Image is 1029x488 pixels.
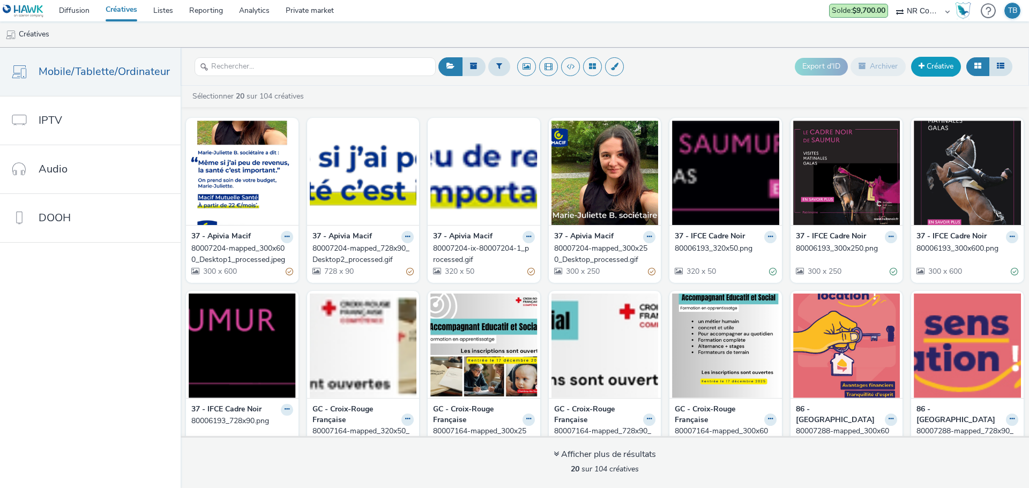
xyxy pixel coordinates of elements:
[527,266,535,277] div: Partiellement valide
[195,57,436,76] input: Rechercher...
[1011,266,1018,277] div: Valide
[312,231,372,243] strong: 37 - Apivia Macif
[3,4,44,18] img: undefined Logo
[39,161,68,177] span: Audio
[312,426,410,448] div: 80007164-mapped_320x50_Mobile_processed.jpeg
[571,464,639,474] span: sur 104 créatives
[989,57,1012,76] button: Liste
[916,426,1014,448] div: 80007288-mapped_728x90_Desktop2 - Copie.jpeg
[796,243,893,254] div: 80006193_300x250.png
[191,416,293,426] a: 80006193_728x90.png
[191,231,251,243] strong: 37 - Apivia Macif
[312,243,414,265] a: 80007204-mapped_728x90_Desktop2_processed.gif
[551,294,659,398] img: 80007164-mapped_728x90_Desktop2_processed.jpeg visual
[236,91,244,101] strong: 20
[554,243,652,265] div: 80007204-mapped_300x250_Desktop_processed.gif
[916,243,1018,254] a: 80006193_300x600.png
[565,266,600,276] span: 300 x 250
[672,294,779,398] img: 80007164-mapped_300x600_Desktop1_processed.jpeg visual
[927,266,962,276] span: 300 x 600
[444,266,474,276] span: 320 x 50
[916,243,1014,254] div: 80006193_300x600.png
[554,448,656,461] div: Afficher plus de résultats
[796,231,866,243] strong: 37 - IFCE Cadre Noir
[571,464,579,474] strong: 20
[955,2,971,19] img: Hawk Academy
[430,121,538,225] img: 80007204-ix-80007204-1_processed.gif visual
[914,121,1021,225] img: 80006193_300x600.png visual
[675,243,772,254] div: 80006193_320x50.png
[685,266,716,276] span: 320 x 50
[916,231,987,243] strong: 37 - IFCE Cadre Noir
[675,231,745,243] strong: 37 - IFCE Cadre Noir
[323,266,354,276] span: 728 x 90
[310,121,417,225] img: 80007204-mapped_728x90_Desktop2_processed.gif visual
[433,231,493,243] strong: 37 - Apivia Macif
[916,426,1018,448] a: 80007288-mapped_728x90_Desktop2 - Copie.jpeg
[312,404,399,426] strong: GC - Croix-Rouge Française
[286,266,293,277] div: Partiellement valide
[916,404,1003,426] strong: 86 - [GEOGRAPHIC_DATA]
[191,91,308,101] a: Sélectionner sur 104 créatives
[433,404,520,426] strong: GC - Croix-Rouge Française
[796,426,893,448] div: 80007288-mapped_300x600_Desktop1 - Copie.jpeg
[911,57,961,76] a: Créative
[796,404,883,426] strong: 86 - [GEOGRAPHIC_DATA]
[796,426,898,448] a: 80007288-mapped_300x600_Desktop1 - Copie.jpeg
[191,404,262,416] strong: 37 - IFCE Cadre Noir
[433,243,531,265] div: 80007204-ix-80007204-1_processed.gif
[793,294,900,398] img: 80007288-mapped_300x600_Desktop1 - Copie.jpeg visual
[554,243,656,265] a: 80007204-mapped_300x250_Desktop_processed.gif
[807,266,841,276] span: 300 x 250
[430,294,538,398] img: 80007164-mapped_300x250_Desktop_processed.jpeg visual
[890,266,897,277] div: Valide
[39,64,170,79] span: Mobile/Tablette/Ordinateur
[852,5,885,16] strong: $9,700.00
[312,243,410,265] div: 80007204-mapped_728x90_Desktop2_processed.gif
[675,243,777,254] a: 80006193_320x50.png
[189,294,296,398] img: 80006193_728x90.png visual
[796,243,898,254] a: 80006193_300x250.png
[406,266,414,277] div: Partiellement valide
[795,58,848,75] button: Export d'ID
[675,426,777,448] a: 80007164-mapped_300x600_Desktop1_processed.jpeg
[39,112,62,128] span: IPTV
[312,426,414,448] a: 80007164-mapped_320x50_Mobile_processed.jpeg
[433,243,535,265] a: 80007204-ix-80007204-1_processed.gif
[551,121,659,225] img: 80007204-mapped_300x250_Desktop_processed.gif visual
[648,266,655,277] div: Partiellement valide
[433,426,531,448] div: 80007164-mapped_300x250_Desktop_processed.jpeg
[675,404,762,426] strong: GC - Croix-Rouge Française
[851,57,906,76] button: Archiver
[914,294,1021,398] img: 80007288-mapped_728x90_Desktop2 - Copie.jpeg visual
[433,426,535,448] a: 80007164-mapped_300x250_Desktop_processed.jpeg
[675,426,772,448] div: 80007164-mapped_300x600_Desktop1_processed.jpeg
[769,266,777,277] div: Valide
[554,426,652,448] div: 80007164-mapped_728x90_Desktop2_processed.jpeg
[189,121,296,225] img: 80007204-mapped_300x600_Desktop1_processed.jpeg visual
[554,231,614,243] strong: 37 - Apivia Macif
[39,210,71,226] span: DOOH
[832,5,885,16] span: Solde :
[5,29,16,40] img: mobile
[310,294,417,398] img: 80007164-mapped_320x50_Mobile_processed.jpeg visual
[554,404,641,426] strong: GC - Croix-Rouge Française
[793,121,900,225] img: 80006193_300x250.png visual
[191,243,293,265] a: 80007204-mapped_300x600_Desktop1_processed.jpeg
[955,2,975,19] a: Hawk Academy
[191,416,289,426] div: 80006193_728x90.png
[1008,3,1017,19] div: TB
[191,243,289,265] div: 80007204-mapped_300x600_Desktop1_processed.jpeg
[672,121,779,225] img: 80006193_320x50.png visual
[202,266,237,276] span: 300 x 600
[966,57,989,76] button: Grille
[554,426,656,448] a: 80007164-mapped_728x90_Desktop2_processed.jpeg
[829,4,888,18] div: Les dépenses d'aujourd'hui ne sont pas encore prises en compte dans le solde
